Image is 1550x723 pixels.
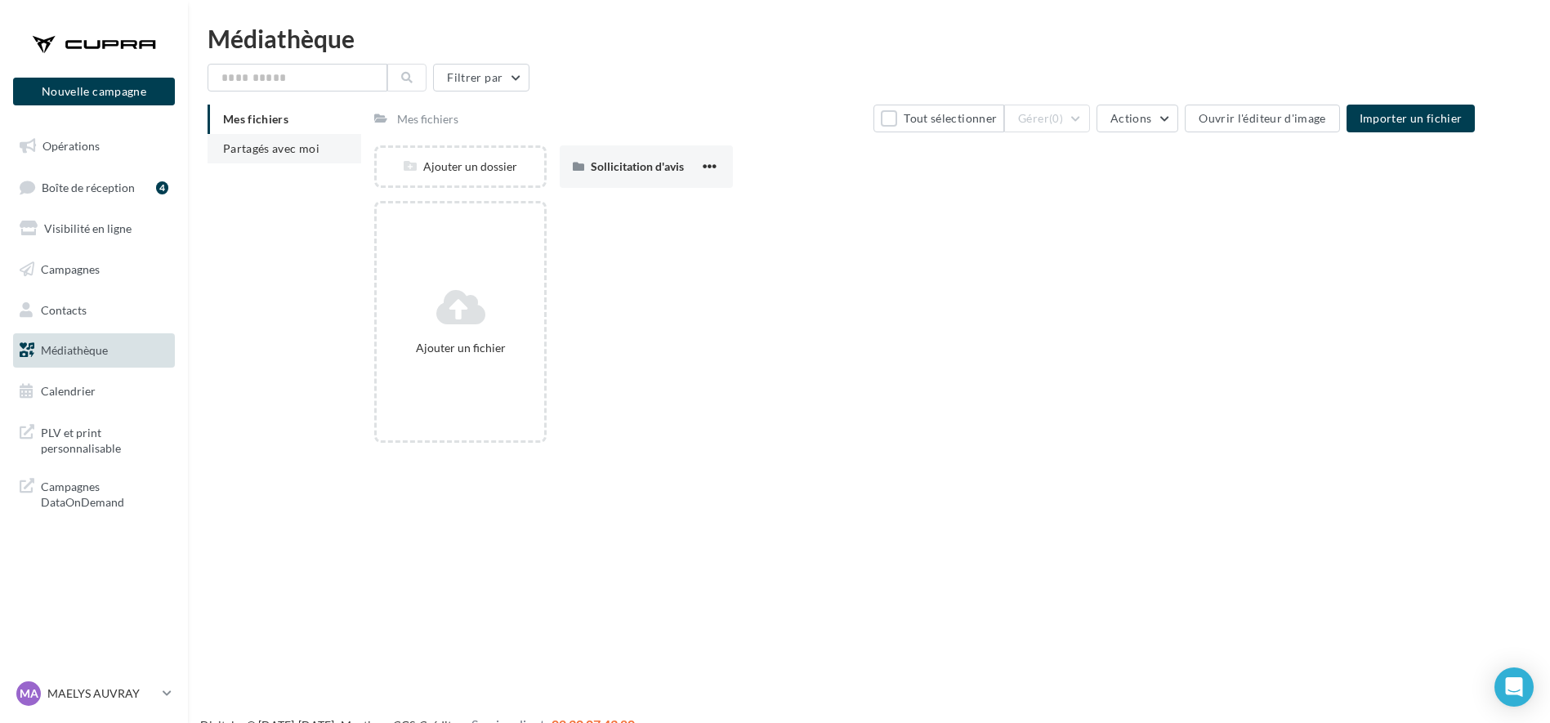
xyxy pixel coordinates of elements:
span: Visibilité en ligne [44,221,132,235]
p: MAELYS AUVRAY [47,685,156,702]
span: (0) [1049,112,1063,125]
a: MA MAELYS AUVRAY [13,678,175,709]
span: Opérations [42,139,100,153]
button: Filtrer par [433,64,529,91]
a: Calendrier [10,374,178,408]
span: Sollicitation d'avis [591,159,684,173]
span: Contacts [41,302,87,316]
div: Ajouter un dossier [377,158,544,175]
span: Campagnes [41,262,100,276]
span: Partagés avec moi [223,141,319,155]
button: Importer un fichier [1347,105,1476,132]
span: Importer un fichier [1360,111,1463,125]
button: Tout sélectionner [873,105,1004,132]
div: 4 [156,181,168,194]
a: Médiathèque [10,333,178,368]
a: Campagnes DataOnDemand [10,469,178,517]
span: Mes fichiers [223,112,288,126]
a: Visibilité en ligne [10,212,178,246]
a: Contacts [10,293,178,328]
span: Boîte de réception [42,180,135,194]
span: Calendrier [41,384,96,398]
div: Ajouter un fichier [383,340,538,356]
button: Ouvrir l'éditeur d'image [1185,105,1339,132]
span: MA [20,685,38,702]
a: Opérations [10,129,178,163]
span: Campagnes DataOnDemand [41,475,168,511]
span: Médiathèque [41,343,108,357]
a: PLV et print personnalisable [10,415,178,463]
a: Boîte de réception4 [10,170,178,205]
span: Actions [1110,111,1151,125]
button: Actions [1097,105,1178,132]
button: Gérer(0) [1004,105,1090,132]
span: PLV et print personnalisable [41,422,168,457]
button: Nouvelle campagne [13,78,175,105]
div: Mes fichiers [397,111,458,127]
div: Open Intercom Messenger [1494,667,1534,707]
a: Campagnes [10,252,178,287]
div: Médiathèque [208,26,1530,51]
